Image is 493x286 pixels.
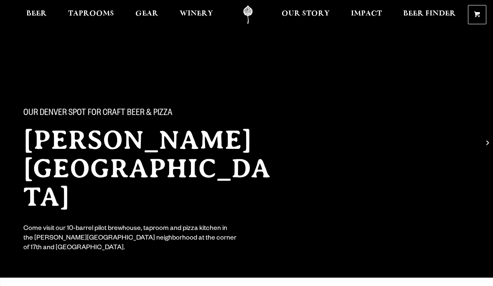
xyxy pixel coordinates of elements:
[23,225,237,253] div: Come visit our 10-barrel pilot brewhouse, taproom and pizza kitchen in the [PERSON_NAME][GEOGRAPH...
[174,5,219,24] a: Winery
[68,10,114,17] span: Taprooms
[180,10,213,17] span: Winery
[351,10,382,17] span: Impact
[276,5,335,24] a: Our Story
[232,5,264,24] a: Odell Home
[398,5,461,24] a: Beer Finder
[23,108,173,119] span: Our Denver spot for craft beer & pizza
[282,10,330,17] span: Our Story
[130,5,164,24] a: Gear
[26,10,47,17] span: Beer
[135,10,158,17] span: Gear
[403,10,456,17] span: Beer Finder
[346,5,387,24] a: Impact
[23,126,284,211] h2: [PERSON_NAME][GEOGRAPHIC_DATA]
[21,5,52,24] a: Beer
[63,5,119,24] a: Taprooms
